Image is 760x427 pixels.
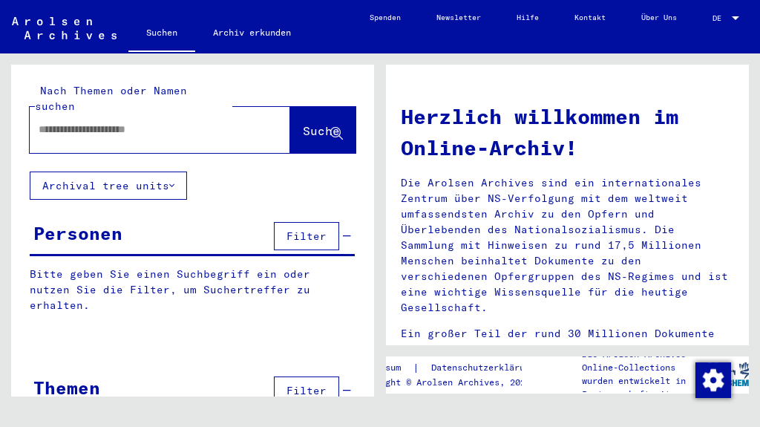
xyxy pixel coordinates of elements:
div: Zustimmung ändern [695,362,730,397]
p: Bitte geben Sie einen Suchbegriff ein oder nutzen Sie die Filter, um Suchertreffer zu erhalten. [30,267,355,313]
img: Zustimmung ändern [695,362,731,398]
a: Datenschutzerklärung [419,360,553,376]
span: Filter [286,384,327,397]
button: Suche [290,107,356,153]
div: Themen [33,374,100,401]
button: Filter [274,377,339,405]
img: Arolsen_neg.svg [12,17,117,39]
mat-label: Nach Themen oder Namen suchen [35,84,187,113]
button: Filter [274,222,339,250]
a: Suchen [128,15,195,53]
p: Ein großer Teil der rund 30 Millionen Dokumente ist inzwischen im Online-Archiv der Arolsen Archi... [401,326,734,388]
p: Die Arolsen Archives sind ein internationales Zentrum über NS-Verfolgung mit dem weltweit umfasse... [401,175,734,316]
button: Archival tree units [30,172,187,200]
span: DE [712,14,729,22]
p: Die Arolsen Archives Online-Collections [582,348,704,374]
p: Copyright © Arolsen Archives, 2021 [354,376,553,389]
h1: Herzlich willkommen im Online-Archiv! [401,101,734,163]
p: wurden entwickelt in Partnerschaft mit [582,374,704,401]
div: Personen [33,220,122,247]
span: Suche [303,123,340,138]
span: Filter [286,229,327,243]
div: | [354,360,553,376]
a: Archiv erkunden [195,15,309,50]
